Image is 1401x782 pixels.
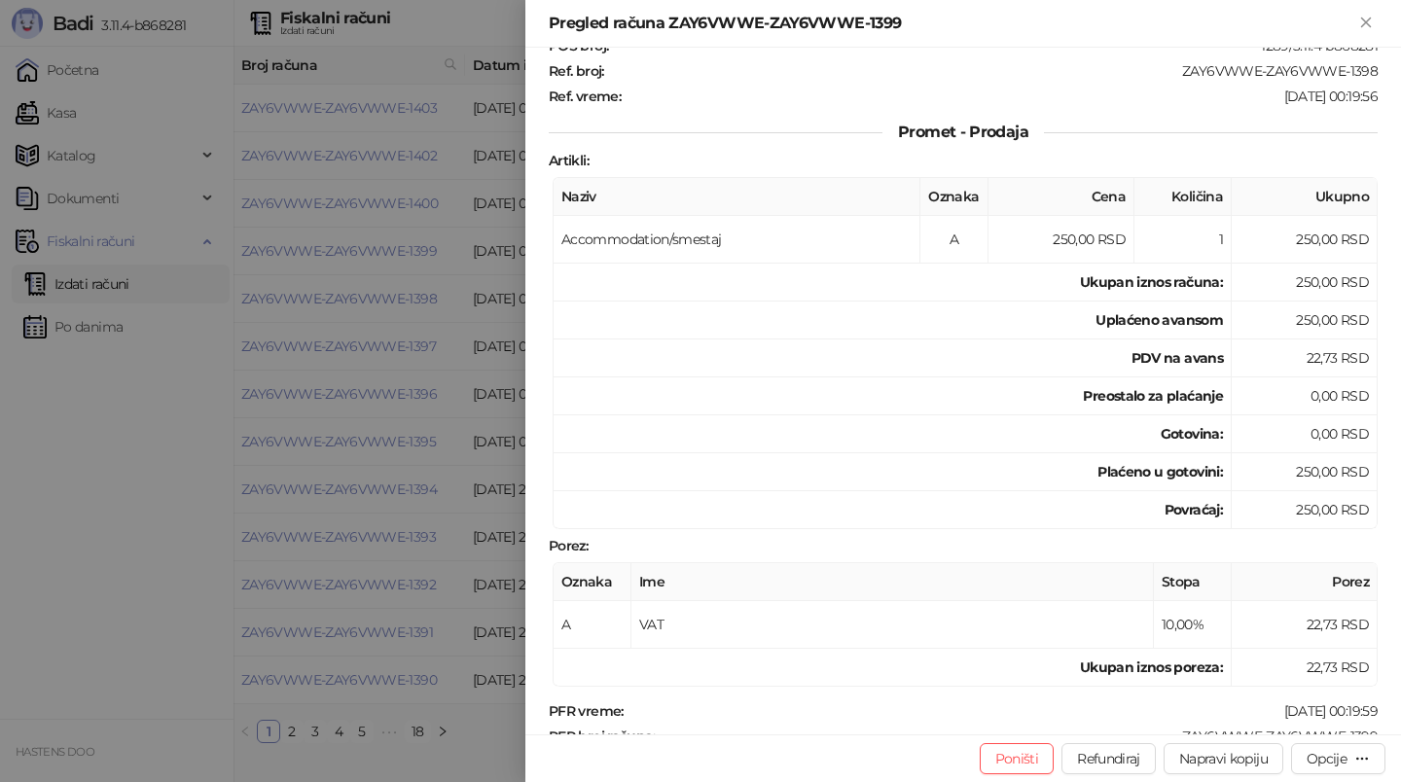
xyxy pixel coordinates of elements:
div: [DATE] 00:19:56 [623,88,1380,105]
button: Refundiraj [1061,743,1156,774]
td: 250,00 RSD [1232,264,1378,302]
td: 250,00 RSD [988,216,1134,264]
strong: Artikli : [549,152,589,169]
td: 10,00% [1154,601,1232,649]
strong: PFR broj računa : [549,728,656,745]
th: Oznaka [920,178,988,216]
td: A [554,601,631,649]
div: ZAY6VWWE-ZAY6VWWE-1398 [606,62,1380,80]
td: 1 [1134,216,1232,264]
td: 250,00 RSD [1232,216,1378,264]
strong: Gotovina : [1161,425,1223,443]
strong: Ukupan iznos poreza: [1080,658,1223,676]
td: 22,73 RSD [1232,649,1378,687]
td: 22,73 RSD [1232,339,1378,377]
div: ZAY6VWWE-ZAY6VWWE-1399 [658,728,1380,745]
td: 250,00 RSD [1232,453,1378,491]
strong: Ref. vreme : [549,88,621,105]
td: VAT [631,601,1154,649]
th: Cena [988,178,1134,216]
strong: Ukupan iznos računa : [1080,273,1223,291]
strong: Ref. broj : [549,62,604,80]
button: Napravi kopiju [1164,743,1283,774]
td: 250,00 RSD [1232,302,1378,339]
th: Ime [631,563,1154,601]
td: 22,73 RSD [1232,601,1378,649]
strong: PDV na avans [1132,349,1223,367]
td: 0,00 RSD [1232,415,1378,453]
td: 0,00 RSD [1232,377,1378,415]
div: Pregled računa ZAY6VWWE-ZAY6VWWE-1399 [549,12,1354,35]
strong: Preostalo za plaćanje [1083,387,1223,405]
button: Poništi [980,743,1055,774]
strong: Plaćeno u gotovini: [1097,463,1223,480]
div: [DATE] 00:19:59 [626,702,1380,720]
th: Naziv [554,178,920,216]
th: Porez [1232,563,1378,601]
span: Promet - Prodaja [882,123,1044,141]
th: Ukupno [1232,178,1378,216]
span: Napravi kopiju [1179,750,1268,767]
strong: Povraćaj: [1165,501,1223,518]
button: Opcije [1291,743,1385,774]
td: A [920,216,988,264]
div: Opcije [1307,750,1347,767]
strong: Porez : [549,537,588,554]
button: Zatvori [1354,12,1378,35]
strong: PFR vreme : [549,702,624,720]
td: 250,00 RSD [1232,491,1378,529]
th: Stopa [1154,563,1232,601]
td: Accommodation/smestaj [554,216,920,264]
th: Količina [1134,178,1232,216]
strong: Uplaćeno avansom [1096,311,1223,329]
th: Oznaka [554,563,631,601]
